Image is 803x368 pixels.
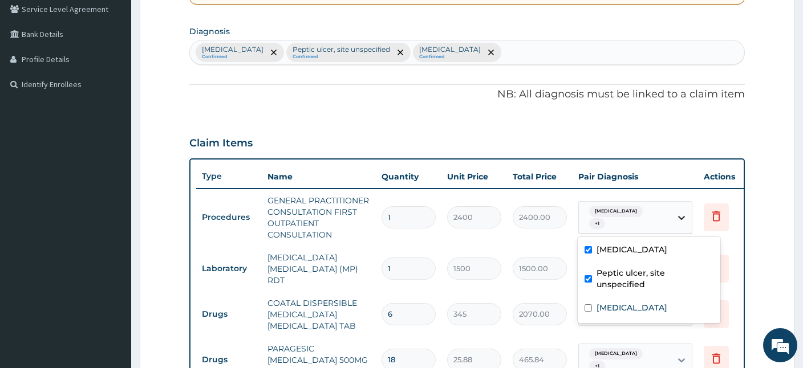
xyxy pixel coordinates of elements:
[589,218,605,230] span: + 1
[597,244,667,255] label: [MEDICAL_DATA]
[589,348,643,359] span: [MEDICAL_DATA]
[6,246,217,286] textarea: Type your message and hit 'Enter'
[262,165,376,188] th: Name
[573,165,698,188] th: Pair Diagnosis
[293,45,390,54] p: Peptic ulcer, site unspecified
[597,267,713,290] label: Peptic ulcer, site unspecified
[262,292,376,337] td: COATAL DISPERSIBLE [MEDICAL_DATA] [MEDICAL_DATA] TAB
[419,54,481,60] small: Confirmed
[187,6,214,33] div: Minimize live chat window
[21,57,46,85] img: d_794563401_company_1708531726252_794563401
[196,166,262,187] th: Type
[196,304,262,325] td: Drugs
[376,165,441,188] th: Quantity
[189,137,253,150] h3: Claim Items
[189,26,230,37] label: Diagnosis
[189,87,745,102] p: NB: All diagnosis must be linked to a claim item
[698,165,755,188] th: Actions
[507,165,573,188] th: Total Price
[262,246,376,292] td: [MEDICAL_DATA] [MEDICAL_DATA] (MP) RDT
[269,47,279,58] span: remove selection option
[589,206,643,217] span: [MEDICAL_DATA]
[597,302,667,313] label: [MEDICAL_DATA]
[66,111,157,226] span: We're online!
[262,189,376,246] td: GENERAL PRACTITIONER CONSULTATION FIRST OUTPATIENT CONSULTATION
[196,207,262,228] td: Procedures
[441,165,507,188] th: Unit Price
[196,258,262,279] td: Laboratory
[59,64,192,79] div: Chat with us now
[293,54,390,60] small: Confirmed
[486,47,496,58] span: remove selection option
[202,45,263,54] p: [MEDICAL_DATA]
[202,54,263,60] small: Confirmed
[419,45,481,54] p: [MEDICAL_DATA]
[395,47,405,58] span: remove selection option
